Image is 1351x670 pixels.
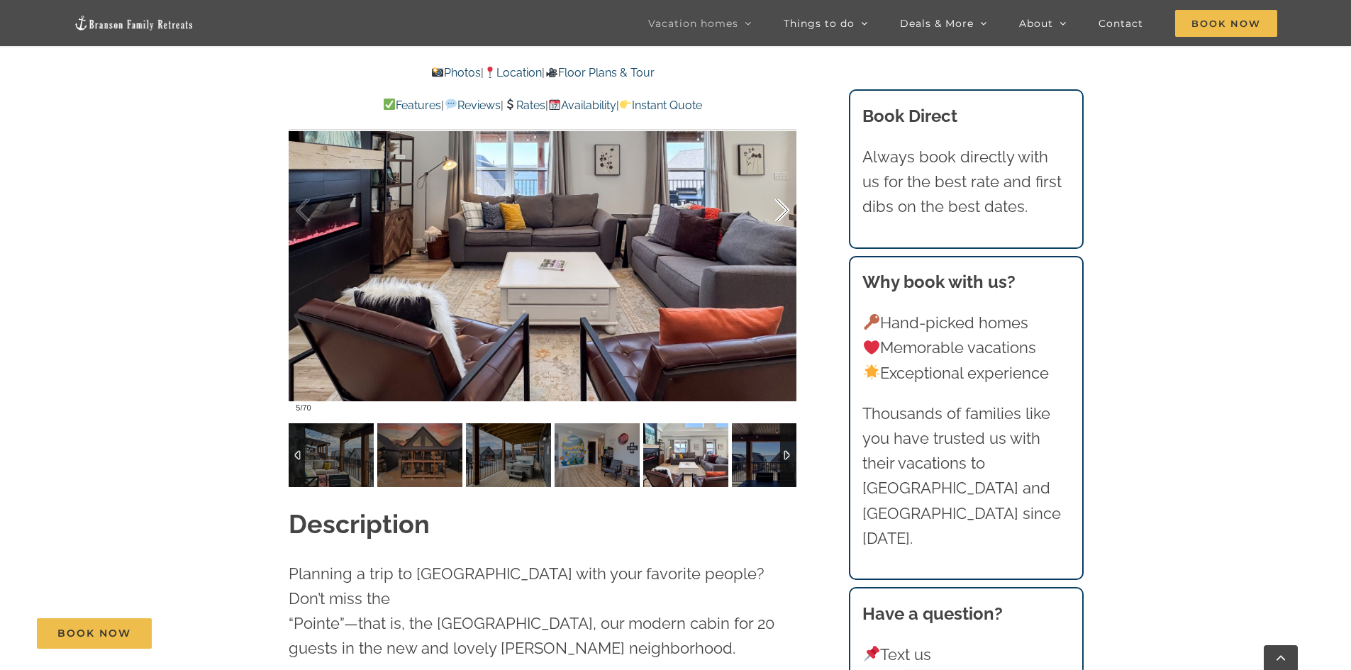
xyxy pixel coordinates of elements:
img: 📌 [864,646,879,661]
span: Contact [1099,18,1143,28]
span: Deals & More [900,18,974,28]
a: Instant Quote [619,99,702,112]
span: “Pointe”—that is, the [GEOGRAPHIC_DATA], our modern cabin for 20 guests in the new and lovely [PE... [289,614,774,657]
img: Pineapple-Pointe-at-Table-Rock-Lake-3024-scaled.jpg-nggid043062-ngg0dyn-120x90-00f0w010c011r110f1... [732,423,817,487]
span: Things to do [784,18,855,28]
p: Always book directly with us for the best rate and first dibs on the best dates. [862,145,1069,220]
span: Book Now [57,627,131,640]
a: Rates [504,99,545,112]
img: ❤️ [864,340,879,355]
img: Pineapple-Pointe-Christmas-at-Table-Rock-Lake-Branson-Missouri-1421-scaled.jpg-nggid042055-ngg0dy... [466,423,551,487]
b: Book Direct [862,106,957,126]
p: Hand-picked homes Memorable vacations Exceptional experience [862,311,1069,386]
a: Book Now [37,618,152,649]
img: 💲 [504,99,516,110]
img: 🎥 [546,67,557,78]
a: Features [383,99,441,112]
p: | | [289,64,796,82]
img: Pineapple-Pointe-Christmas-at-Table-Rock-Lake-Branson-Missouri-1416-scaled.jpg-nggid042051-ngg0dy... [289,423,374,487]
a: Location [484,66,542,79]
img: Pineapple-Pointe-at-Table-Rock-Lake-3014-scaled.jpg-nggid043053-ngg0dyn-120x90-00f0w010c011r110f1... [643,423,728,487]
img: ✅ [384,99,395,110]
p: | | | | [289,96,796,115]
img: Pineapple-Pointe-Rocky-Shores-summer-2023-1121-Edit-scaled.jpg-nggid042039-ngg0dyn-120x90-00f0w01... [377,423,462,487]
img: 📸 [432,67,443,78]
img: Pineapple-Pointe-at-Table-Rock-Lake-3047-scaled.jpg-nggid043084-ngg0dyn-120x90-00f0w010c011r110f1... [555,423,640,487]
img: 🔑 [864,314,879,330]
p: Thousands of families like you have trusted us with their vacations to [GEOGRAPHIC_DATA] and [GEO... [862,401,1069,551]
a: Reviews [444,99,500,112]
a: Availability [548,99,616,112]
img: 📍 [484,67,496,78]
img: 📆 [549,99,560,110]
span: Vacation homes [648,18,738,28]
strong: Description [289,509,430,539]
a: Floor Plans & Tour [545,66,654,79]
span: About [1019,18,1053,28]
span: Book Now [1175,10,1277,37]
span: Planning a trip to [GEOGRAPHIC_DATA] with your favorite people? Don’t miss the [289,564,764,608]
img: 💬 [445,99,457,110]
a: Photos [431,66,481,79]
strong: Have a question? [862,603,1003,624]
img: 👉 [620,99,631,110]
img: 🌟 [864,364,879,380]
img: Branson Family Retreats Logo [74,15,194,31]
h3: Why book with us? [862,269,1069,295]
